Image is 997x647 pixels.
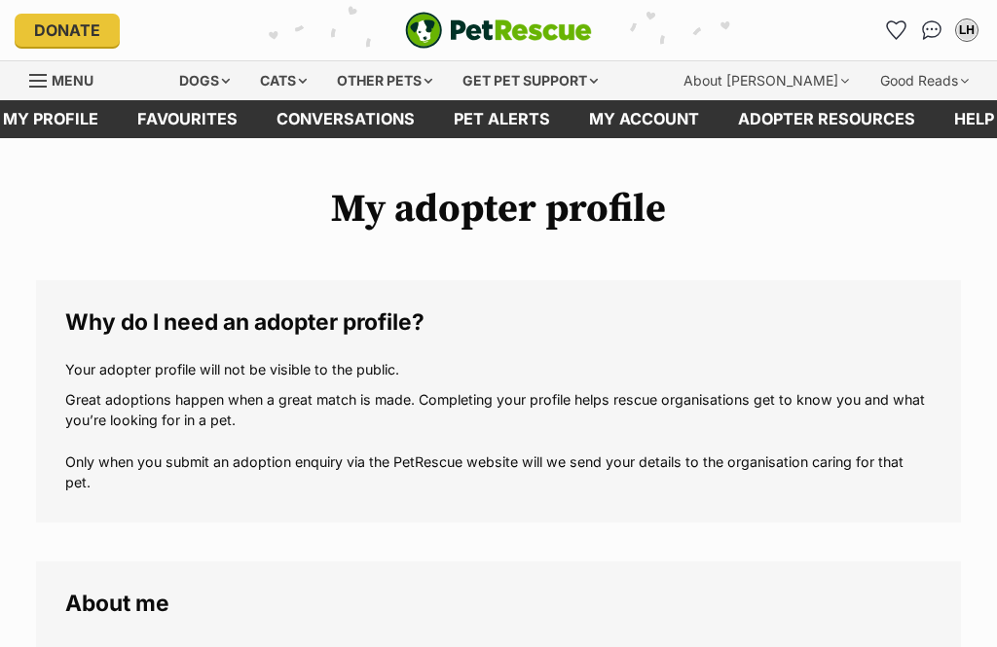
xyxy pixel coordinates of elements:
[405,12,592,49] a: PetRescue
[15,14,120,47] a: Donate
[881,15,982,46] ul: Account quick links
[434,100,570,138] a: Pet alerts
[719,100,935,138] a: Adopter resources
[65,591,932,616] legend: About me
[951,15,982,46] button: My account
[957,20,977,40] div: LH
[65,359,932,379] p: Your adopter profile will not be visible to the public.
[29,61,107,96] a: Menu
[670,61,863,100] div: About [PERSON_NAME]
[246,61,320,100] div: Cats
[65,389,932,493] p: Great adoptions happen when a great match is made. Completing your profile helps rescue organisat...
[166,61,243,100] div: Dogs
[36,187,961,232] h1: My adopter profile
[52,72,93,89] span: Menu
[36,280,961,522] fieldset: Why do I need an adopter profile?
[881,15,912,46] a: Favourites
[570,100,719,138] a: My account
[323,61,446,100] div: Other pets
[405,12,592,49] img: logo-e224e6f780fb5917bec1dbf3a21bbac754714ae5b6737aabdf751b685950b380.svg
[916,15,947,46] a: Conversations
[922,20,942,40] img: chat-41dd97257d64d25036548639549fe6c8038ab92f7586957e7f3b1b290dea8141.svg
[867,61,982,100] div: Good Reads
[449,61,611,100] div: Get pet support
[257,100,434,138] a: conversations
[118,100,257,138] a: Favourites
[65,309,932,335] legend: Why do I need an adopter profile?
